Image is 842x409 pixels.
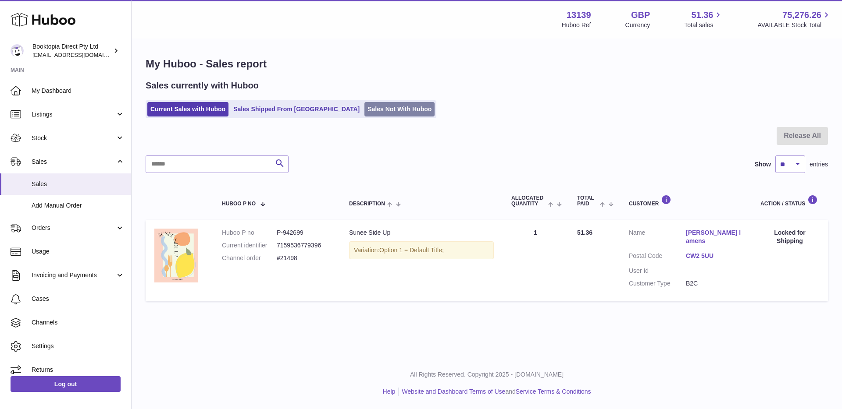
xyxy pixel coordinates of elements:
[146,80,259,92] h2: Sales currently with Huboo
[32,342,125,350] span: Settings
[11,376,121,392] a: Log out
[32,51,129,58] span: [EMAIL_ADDRESS][DOMAIN_NAME]
[686,252,743,260] a: CW2 5UU
[277,229,332,237] dd: P-942699
[577,195,598,207] span: Total paid
[349,229,494,237] div: Sunee Side Up
[686,279,743,288] dd: B2C
[277,241,332,250] dd: 7159536779396
[782,9,821,21] span: 75,276.26
[32,318,125,327] span: Channels
[230,102,363,116] a: Sales Shipped From [GEOGRAPHIC_DATA]
[631,9,650,21] strong: GBP
[567,9,591,21] strong: 13139
[760,195,819,207] div: Action / Status
[222,201,256,207] span: Huboo P no
[511,195,546,207] span: ALLOCATED Quantity
[349,241,494,259] div: Variation:
[11,44,24,57] img: buz@sabweb.com.au
[686,229,743,245] a: [PERSON_NAME] lamens
[32,224,115,232] span: Orders
[146,57,828,71] h1: My Huboo - Sales report
[629,229,686,247] dt: Name
[516,388,591,395] a: Service Terms & Conditions
[222,241,277,250] dt: Current identifier
[139,370,835,379] p: All Rights Reserved. Copyright 2025 - [DOMAIN_NAME]
[757,9,831,29] a: 75,276.26 AVAILABLE Stock Total
[32,42,111,59] div: Booktopia Direct Pty Ltd
[349,201,385,207] span: Description
[577,229,592,236] span: 51.36
[222,229,277,237] dt: Huboo P no
[32,366,125,374] span: Returns
[32,271,115,279] span: Invoicing and Payments
[383,388,396,395] a: Help
[562,21,591,29] div: Huboo Ref
[629,267,686,275] dt: User Id
[625,21,650,29] div: Currency
[32,110,115,119] span: Listings
[147,102,228,116] a: Current Sales with Huboo
[32,295,125,303] span: Cases
[757,21,831,29] span: AVAILABLE Stock Total
[379,247,444,254] span: Option 1 = Default Title;
[402,388,505,395] a: Website and Dashboard Terms of Use
[154,229,198,282] img: 9781922598707_cover_7f01db32-b224-4898-b829-33394be15eb3.jpg
[32,180,125,188] span: Sales
[277,254,332,262] dd: #21498
[684,9,723,29] a: 51.36 Total sales
[399,388,591,396] li: and
[760,229,819,245] div: Locked for Shipping
[684,21,723,29] span: Total sales
[810,160,828,169] span: entries
[32,134,115,142] span: Stock
[222,254,277,262] dt: Channel order
[32,87,125,95] span: My Dashboard
[32,201,125,210] span: Add Manual Order
[503,220,568,300] td: 1
[629,279,686,288] dt: Customer Type
[755,160,771,169] label: Show
[691,9,713,21] span: 51.36
[364,102,435,116] a: Sales Not With Huboo
[32,158,115,166] span: Sales
[32,247,125,256] span: Usage
[629,195,743,207] div: Customer
[629,252,686,262] dt: Postal Code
